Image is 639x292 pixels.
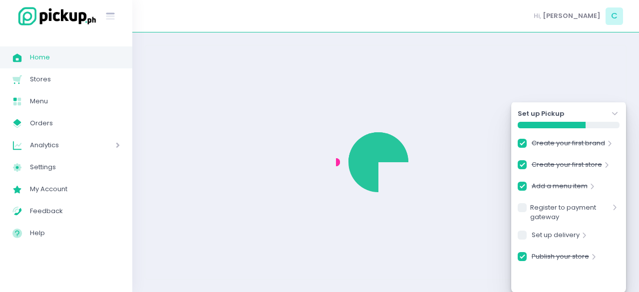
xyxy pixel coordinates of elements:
[532,252,589,265] a: Publish your store
[30,161,120,174] span: Settings
[30,227,120,240] span: Help
[30,205,120,218] span: Feedback
[606,7,623,25] span: C
[530,203,610,222] a: Register to payment gateway
[532,160,602,173] a: Create your first store
[518,109,564,119] strong: Set up Pickup
[30,183,120,196] span: My Account
[543,11,601,21] span: [PERSON_NAME]
[12,5,97,27] img: logo
[30,139,87,152] span: Analytics
[30,95,120,108] span: Menu
[30,117,120,130] span: Orders
[30,73,120,86] span: Stores
[30,51,120,64] span: Home
[532,230,580,244] a: Set up delivery
[532,181,588,195] a: Add a menu item
[534,11,541,21] span: Hi,
[532,138,605,152] a: Create your first brand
